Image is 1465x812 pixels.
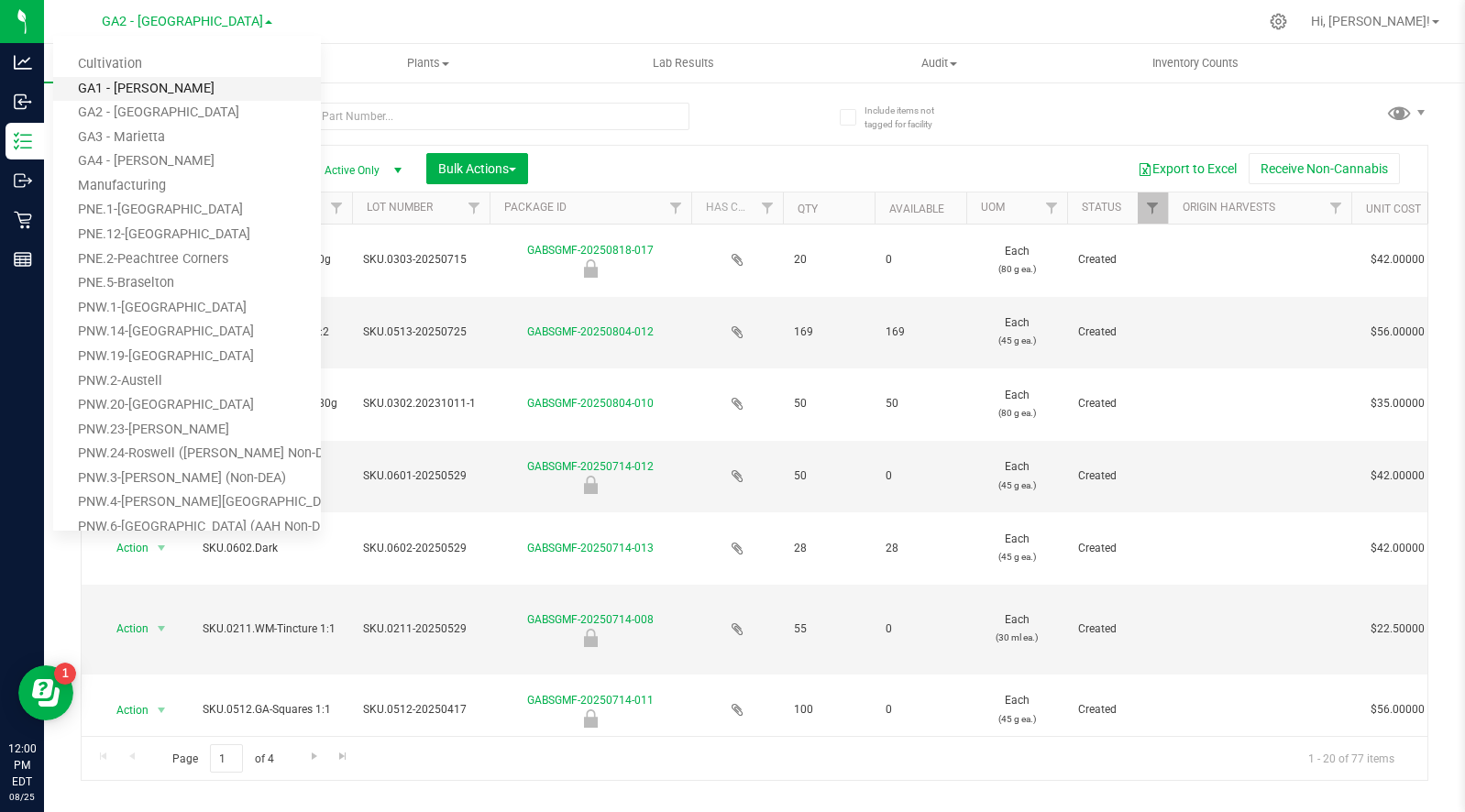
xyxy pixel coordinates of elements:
[794,620,864,638] span: 55
[527,542,654,554] a: GABSGMF-20250714-013
[977,531,1056,565] span: Each
[301,55,555,71] span: Plants
[527,244,654,257] a: GABSGMF-20250818-017
[794,467,864,485] span: 50
[53,345,321,369] a: PNW.19-[GEOGRAPHIC_DATA]
[691,192,783,225] th: Has COA
[889,203,944,215] a: Available
[794,540,864,557] span: 28
[1082,201,1121,214] a: Status
[865,104,956,131] span: Include items not tagged for facility
[363,467,479,485] span: SKU.0601-20250529
[886,540,955,557] span: 28
[438,161,516,176] span: Bulk Actions
[100,616,149,642] span: Action
[487,259,694,278] div: Newly Received
[53,77,321,102] a: GA1 - [PERSON_NAME]
[1294,744,1409,772] span: 1 - 20 of 77 items
[14,171,32,190] inline-svg: Outbound
[1078,620,1157,638] span: Created
[1351,368,1443,441] td: $35.00000
[794,395,864,412] span: 50
[1067,44,1323,82] a: Inventory Counts
[886,251,955,269] span: 0
[14,93,32,111] inline-svg: Inbound
[150,535,173,561] span: select
[203,701,341,719] span: SKU.0512.GA-Squares 1:1
[44,44,300,82] a: Inventory
[1321,192,1351,224] a: Filter
[322,192,352,224] a: Filter
[53,466,321,491] a: PNW.3-[PERSON_NAME] (Non-DEA)
[886,467,955,485] span: 0
[753,192,783,224] a: Filter
[1267,13,1290,30] div: Manage settings
[1311,14,1430,28] span: Hi, [PERSON_NAME]!
[977,332,1056,349] p: (45 g ea.)
[886,324,955,341] span: 169
[53,369,321,394] a: PNW.2-Austell
[812,55,1066,71] span: Audit
[1126,153,1249,184] button: Export to Excel
[1249,153,1400,184] button: Receive Non-Cannabis
[977,387,1056,422] span: Each
[300,44,556,82] a: Plants
[794,251,864,269] span: 20
[886,701,955,719] span: 0
[487,709,694,728] div: Newly Received
[628,55,739,71] span: Lab Results
[14,211,32,229] inline-svg: Retail
[1128,55,1263,71] span: Inventory Counts
[18,665,73,720] iframe: Resource center
[53,418,321,443] a: PNW.23-[PERSON_NAME]
[977,629,1056,646] p: (30 ml ea.)
[8,790,36,804] p: 08/25
[14,250,32,269] inline-svg: Reports
[977,260,1056,278] p: (80 g ea.)
[977,548,1056,565] p: (45 g ea.)
[794,324,864,341] span: 169
[487,629,694,647] div: Newly Received
[886,395,955,412] span: 50
[53,296,321,321] a: PNW.1-[GEOGRAPHIC_DATA]
[811,44,1067,82] a: Audit
[487,476,694,494] div: Newly Received
[977,458,1056,493] span: Each
[426,153,528,184] button: Bulk Actions
[157,744,289,773] span: Page of 4
[150,697,173,723] span: select
[1037,192,1067,224] a: Filter
[556,44,811,82] a: Lab Results
[1351,441,1443,513] td: $42.00000
[1078,395,1157,412] span: Created
[8,741,36,790] p: 12:00 PM EDT
[1351,675,1443,747] td: $56.00000
[53,515,321,540] a: PNW.6-[GEOGRAPHIC_DATA] (AAH Non-DEA)
[363,620,479,638] span: SKU.0211-20250529
[1078,701,1157,719] span: Created
[14,132,32,150] inline-svg: Inventory
[14,53,32,71] inline-svg: Analytics
[363,701,479,719] span: SKU.0512-20250417
[363,324,479,341] span: SKU.0513-20250725
[794,701,864,719] span: 100
[1183,201,1275,214] a: Origin Harvests
[1351,585,1443,675] td: $22.50000
[886,620,955,638] span: 0
[301,744,327,769] a: Go to the next page
[54,663,76,685] iframe: Resource center unread badge
[977,404,1056,422] p: (80 g ea.)
[363,540,479,557] span: SKU.0602-20250529
[977,314,1056,349] span: Each
[367,201,433,214] a: Lot Number
[81,103,689,130] input: Search Package ID, Item Name, SKU, Lot or Part Number...
[504,201,567,214] a: Package ID
[53,126,321,150] a: GA3 - Marietta
[1351,512,1443,585] td: $42.00000
[203,540,341,557] span: SKU.0602.Dark
[53,52,321,77] a: Cultivation
[330,744,357,769] a: Go to the last page
[363,395,479,412] span: SKU.0302.20231011-1
[100,535,149,561] span: Action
